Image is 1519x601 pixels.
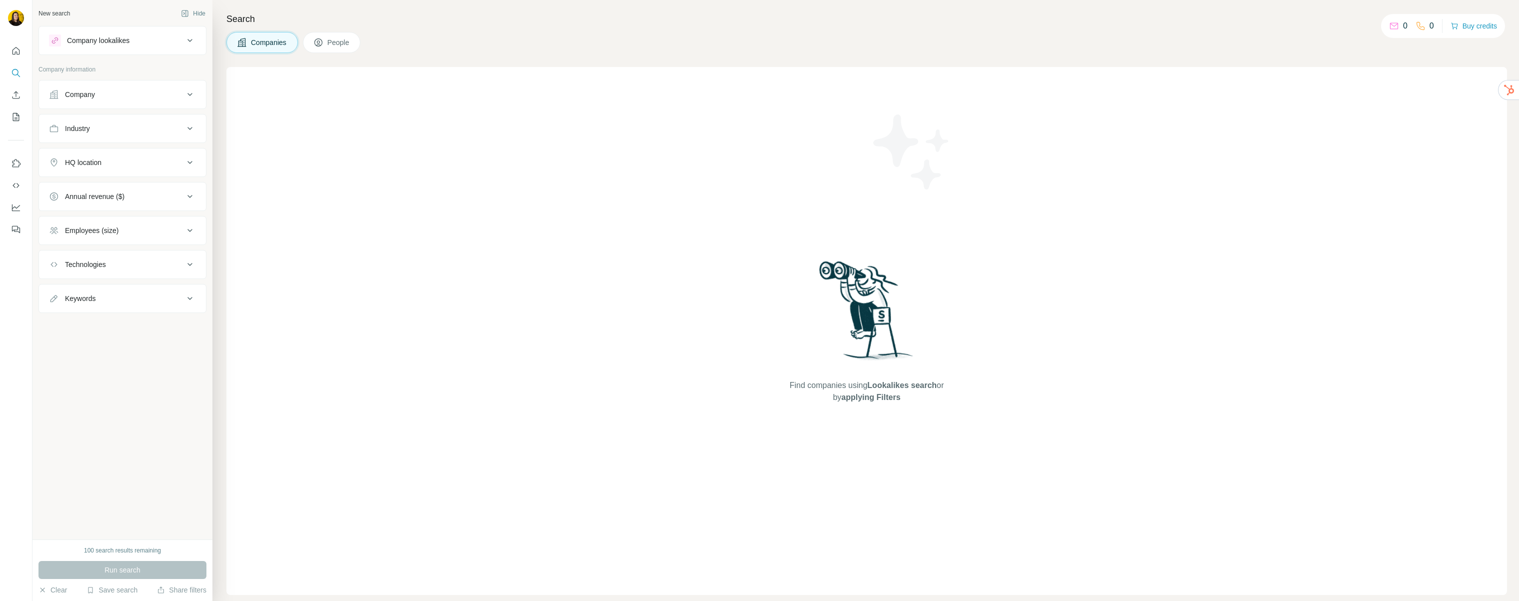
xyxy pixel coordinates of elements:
[815,258,919,370] img: Surfe Illustration - Woman searching with binoculars
[65,225,118,235] div: Employees (size)
[867,107,957,197] img: Surfe Illustration - Stars
[841,393,900,401] span: applying Filters
[8,220,24,238] button: Feedback
[8,10,24,26] img: Avatar
[65,157,101,167] div: HQ location
[38,9,70,18] div: New search
[1430,20,1434,32] p: 0
[65,293,95,303] div: Keywords
[65,123,90,133] div: Industry
[39,116,206,140] button: Industry
[8,42,24,60] button: Quick start
[8,198,24,216] button: Dashboard
[65,89,95,99] div: Company
[84,546,161,555] div: 100 search results remaining
[174,6,212,21] button: Hide
[39,82,206,106] button: Company
[86,585,137,595] button: Save search
[39,286,206,310] button: Keywords
[38,585,67,595] button: Clear
[1451,19,1497,33] button: Buy credits
[8,154,24,172] button: Use Surfe on LinkedIn
[39,184,206,208] button: Annual revenue ($)
[39,252,206,276] button: Technologies
[39,218,206,242] button: Employees (size)
[226,12,1507,26] h4: Search
[327,37,350,47] span: People
[787,379,947,403] span: Find companies using or by
[8,64,24,82] button: Search
[8,108,24,126] button: My lists
[67,35,129,45] div: Company lookalikes
[8,86,24,104] button: Enrich CSV
[39,150,206,174] button: HQ location
[251,37,287,47] span: Companies
[867,381,937,389] span: Lookalikes search
[8,176,24,194] button: Use Surfe API
[65,191,124,201] div: Annual revenue ($)
[1403,20,1408,32] p: 0
[39,28,206,52] button: Company lookalikes
[157,585,206,595] button: Share filters
[65,259,106,269] div: Technologies
[38,65,206,74] p: Company information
